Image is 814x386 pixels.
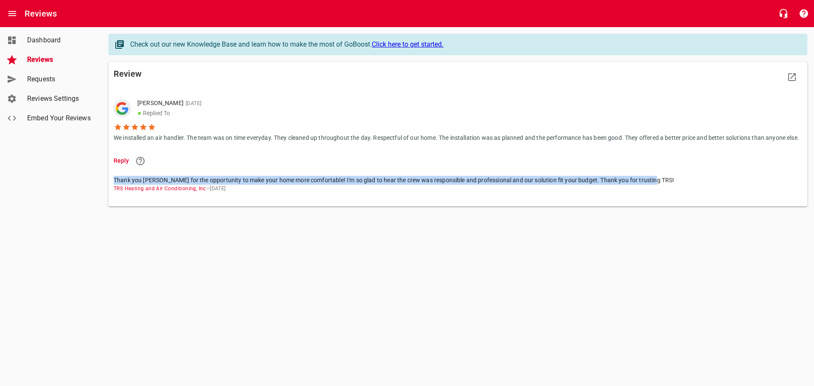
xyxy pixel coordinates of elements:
[114,185,795,193] span: — [DATE]
[114,131,799,142] p: We installed an air handler. The team was on time everyday. They cleaned up throughout the day. R...
[794,3,814,24] button: Support Portal
[25,7,57,20] h6: Reviews
[27,113,92,123] span: Embed Your Reviews
[773,3,794,24] button: Live Chat
[137,109,142,117] span: ●
[27,94,92,104] span: Reviews Settings
[27,55,92,65] span: Reviews
[372,40,443,48] a: Click here to get started.
[184,100,201,106] span: [DATE]
[114,67,458,81] h6: Review
[114,100,131,117] div: Google
[137,99,792,108] p: [PERSON_NAME]
[114,150,802,171] li: Reply
[114,186,206,192] span: TRS Heating and Air Conditioning, Inc
[130,151,151,171] a: Learn more about responding to reviews
[114,100,131,117] img: google-dark.png
[27,35,92,45] span: Dashboard
[137,108,792,118] p: Replied To
[114,176,795,185] span: Thank you [PERSON_NAME] for the opportunity to make your home more comfortable! I'm so glad to he...
[27,74,92,84] span: Requests
[782,67,802,87] a: View Review Site
[2,3,22,24] button: Open drawer
[130,39,798,50] div: Check out our new Knowledge Base and learn how to make the most of GoBoost.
